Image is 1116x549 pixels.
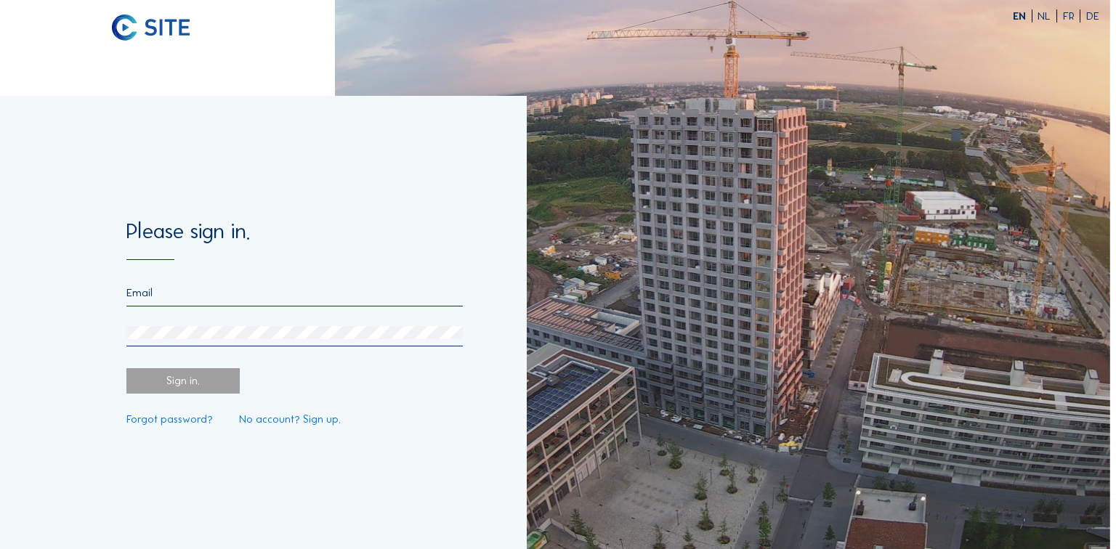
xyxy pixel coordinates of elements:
[126,414,213,425] a: Forgot password?
[1013,11,1032,22] div: EN
[126,368,240,394] div: Sign in.
[239,414,341,425] a: No account? Sign up.
[126,221,463,260] div: Please sign in.
[1038,11,1057,22] div: NL
[126,286,463,299] input: Email
[112,15,190,41] img: C-SITE logo
[1086,11,1099,22] div: DE
[1063,11,1081,22] div: FR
